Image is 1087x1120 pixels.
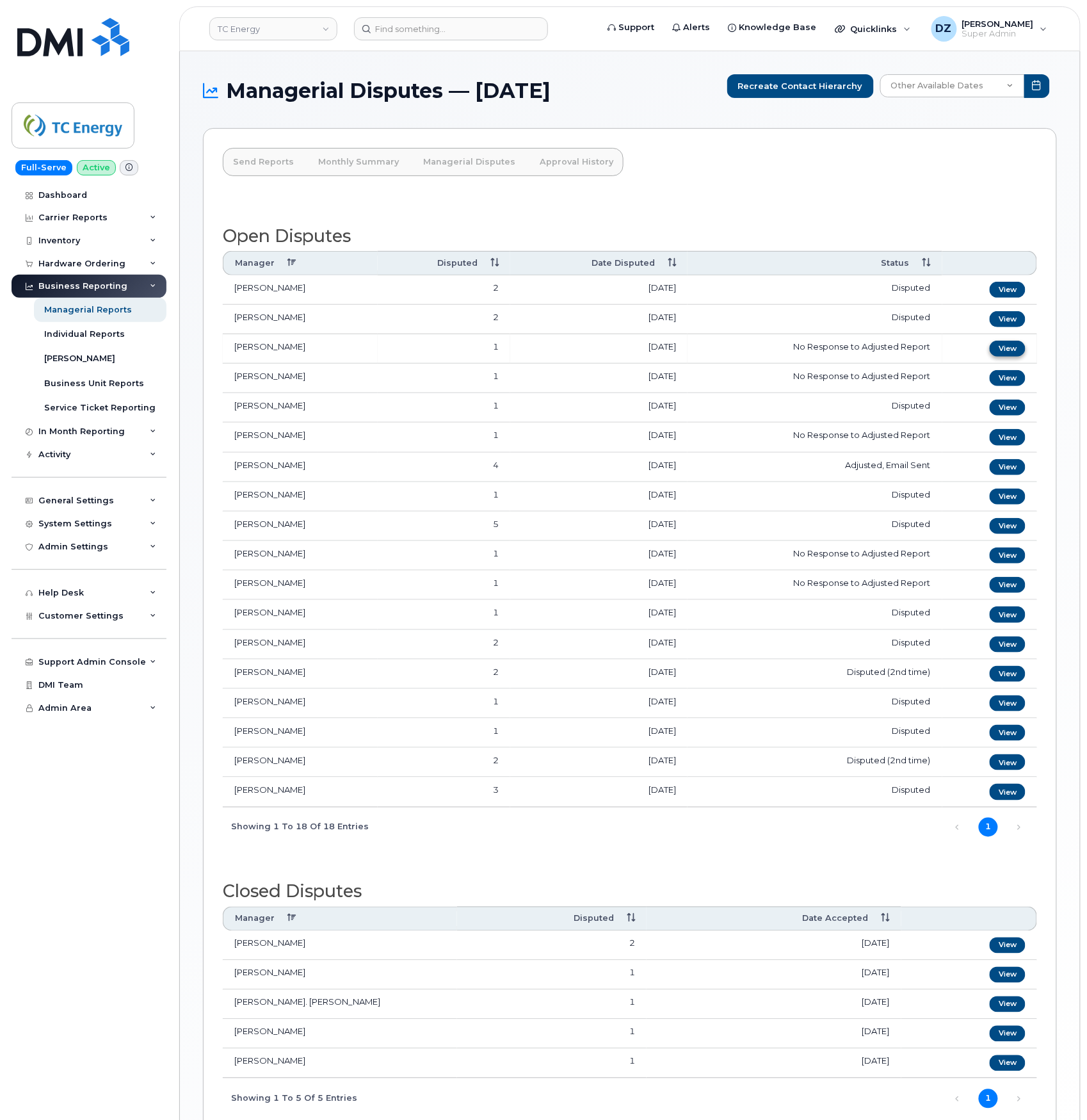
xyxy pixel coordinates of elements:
[688,571,942,600] td: No Response to Adjusted Report
[990,754,1026,770] a: View
[223,660,378,689] td: [PERSON_NAME]
[510,748,688,777] td: [DATE]
[378,571,510,600] td: 1
[223,334,378,364] td: [PERSON_NAME]
[990,459,1026,475] a: View
[223,571,378,600] td: [PERSON_NAME]
[223,305,378,334] td: [PERSON_NAME]
[990,548,1026,564] a: View
[510,630,688,660] td: [DATE]
[223,541,378,571] td: [PERSON_NAME]
[688,275,942,305] td: Disputed
[979,818,998,837] a: 1
[647,990,901,1019] td: [DATE]
[223,251,378,275] th: Manager: activate to sort column descending
[378,512,510,541] td: 5
[727,74,874,98] input: Recreate Contact Hierarchy
[223,1087,357,1108] div: Showing 1 to 5 of 5 entries
[990,577,1026,593] a: View
[223,1049,457,1078] td: [PERSON_NAME]
[990,518,1026,534] a: View
[647,1019,901,1049] td: [DATE]
[223,718,378,748] td: [PERSON_NAME]
[688,453,942,482] td: Adjusted, Email Sent
[223,931,457,961] td: [PERSON_NAME]
[990,341,1026,357] a: View
[510,251,688,275] th: Date Disputed : activate to sort column ascending
[378,364,510,393] td: 1
[510,364,688,393] td: [DATE]
[510,541,688,571] td: [DATE]
[990,725,1026,741] a: View
[688,689,942,718] td: Disputed
[688,630,942,660] td: Disputed
[990,370,1026,386] a: View
[457,1019,647,1049] td: 1
[223,689,378,718] td: [PERSON_NAME]
[948,1089,967,1108] a: Previous
[223,748,378,777] td: [PERSON_NAME]
[223,990,457,1019] td: [PERSON_NAME]. [PERSON_NAME]
[378,251,510,275] th: Disputed: activate to sort column ascending
[378,660,510,689] td: 2
[457,1049,647,1078] td: 1
[223,423,378,452] td: [PERSON_NAME]
[378,718,510,748] td: 1
[990,400,1026,416] a: View
[378,689,510,718] td: 1
[223,816,369,838] div: Showing 1 to 18 of 18 entries
[378,541,510,571] td: 1
[979,1089,998,1108] a: 1
[990,784,1026,800] a: View
[510,423,688,452] td: [DATE]
[990,637,1026,653] a: View
[457,990,647,1019] td: 1
[457,931,647,961] td: 2
[457,961,647,990] td: 1
[990,1026,1026,1042] a: View
[223,364,378,393] td: [PERSON_NAME]
[990,666,1026,682] a: View
[223,882,1037,902] h2: Closed Disputes
[688,777,942,807] td: Disputed
[948,818,967,837] a: Previous
[688,364,942,393] td: No Response to Adjusted Report
[308,148,409,176] a: Monthly Summary
[510,393,688,423] td: [DATE]
[378,305,510,334] td: 2
[1031,1064,1077,1110] iframe: Messenger Launcher
[688,482,942,512] td: Disputed
[510,600,688,629] td: [DATE]
[378,423,510,452] td: 1
[223,453,378,482] td: [PERSON_NAME]
[223,148,304,176] a: Send Reports
[647,931,901,961] td: [DATE]
[223,512,378,541] td: [PERSON_NAME]
[223,961,457,990] td: [PERSON_NAME]
[510,660,688,689] td: [DATE]
[990,282,1026,298] a: View
[990,606,1026,622] a: View
[378,482,510,512] td: 1
[378,453,510,482] td: 4
[223,907,457,930] th: Manager: activate to sort column descending
[223,482,378,512] td: [PERSON_NAME]
[688,718,942,748] td: Disputed
[223,1019,457,1049] td: [PERSON_NAME]
[990,695,1026,711] a: View
[378,393,510,423] td: 1
[688,305,942,334] td: Disputed
[647,961,901,990] td: [DATE]
[510,453,688,482] td: [DATE]
[990,489,1026,505] a: View
[688,512,942,541] td: Disputed
[223,275,378,305] td: [PERSON_NAME]
[378,275,510,305] td: 2
[990,1055,1026,1071] a: View
[529,148,624,176] a: Approval History
[510,334,688,364] td: [DATE]
[990,311,1026,327] a: View
[378,334,510,364] td: 1
[990,937,1026,954] a: View
[378,748,510,777] td: 2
